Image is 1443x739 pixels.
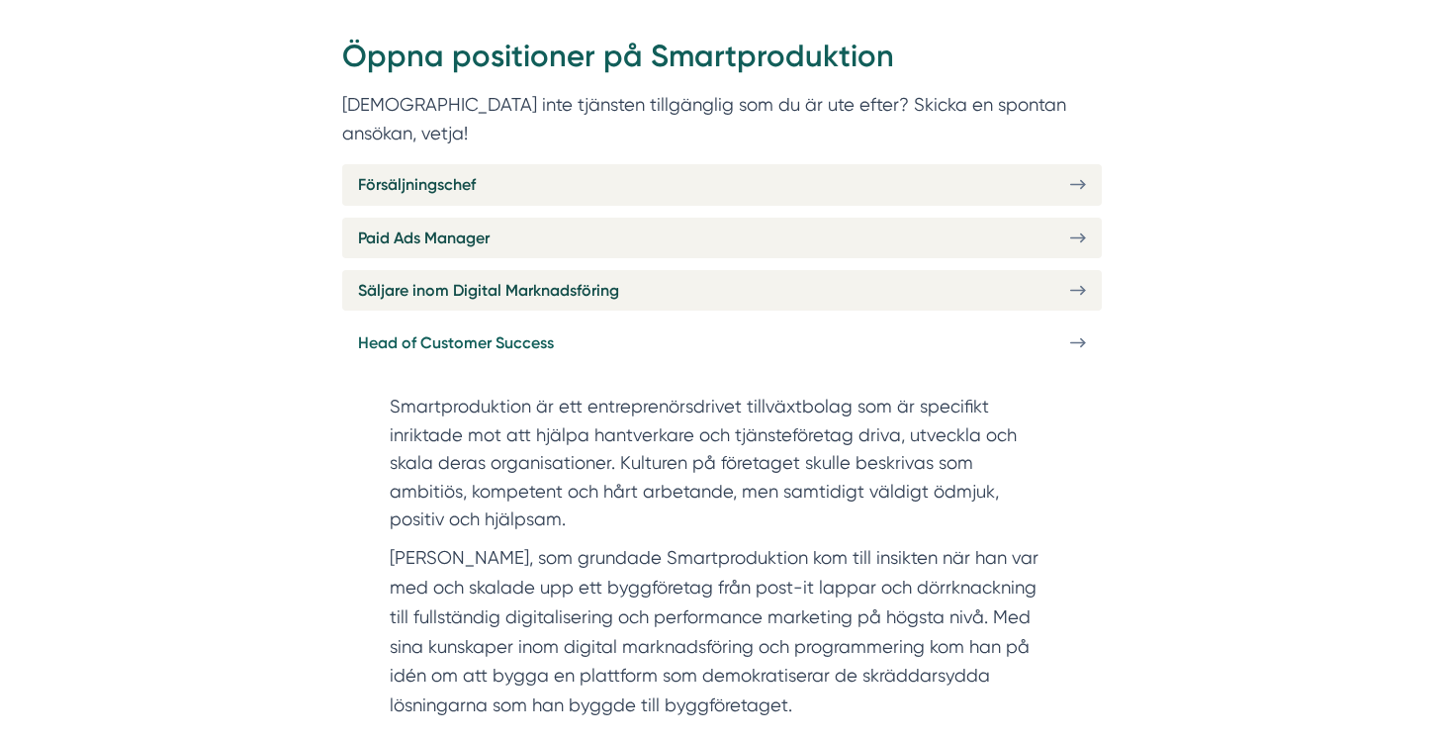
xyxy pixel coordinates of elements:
a: Paid Ads Manager [342,218,1102,258]
p: [DEMOGRAPHIC_DATA] inte tjänsten tillgänglig som du är ute efter? Skicka en spontan ansökan, vetja! [342,90,1102,148]
h2: Öppna positioner på Smartproduktion [342,35,1102,90]
span: Head of Customer Success [358,330,554,355]
a: Försäljningschef [342,164,1102,205]
span: Paid Ads Manager [358,226,490,250]
span: Säljare inom Digital Marknadsföring [358,278,619,303]
a: Säljare inom Digital Marknadsföring [342,270,1102,311]
section: Smartproduktion är ett entreprenörsdrivet tillväxtbolag som är specifikt inriktade mot att hjälpa... [390,393,1054,543]
a: Head of Customer Success [342,323,1102,363]
span: Försäljningschef [358,172,476,197]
